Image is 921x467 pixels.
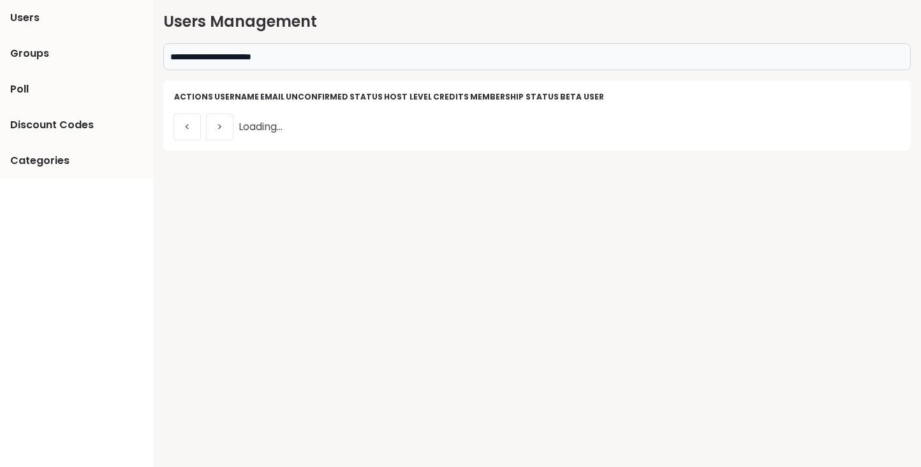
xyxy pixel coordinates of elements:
[10,10,40,26] span: Users
[206,114,233,140] button: >
[10,153,70,168] span: Categories
[559,91,605,103] th: Beta User
[285,91,349,103] th: Unconfirmed
[10,117,94,133] span: Discount Codes
[260,91,285,103] th: Email
[173,103,901,140] div: Loading...
[173,91,214,103] th: Actions
[214,91,260,103] th: Username
[383,91,432,103] th: Host Level
[432,91,469,103] th: credits
[163,10,911,33] h2: Users Management
[469,91,559,103] th: Membership Status
[10,46,49,61] span: Groups
[349,91,383,103] th: Status
[10,82,29,97] span: Poll
[173,114,201,140] button: <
